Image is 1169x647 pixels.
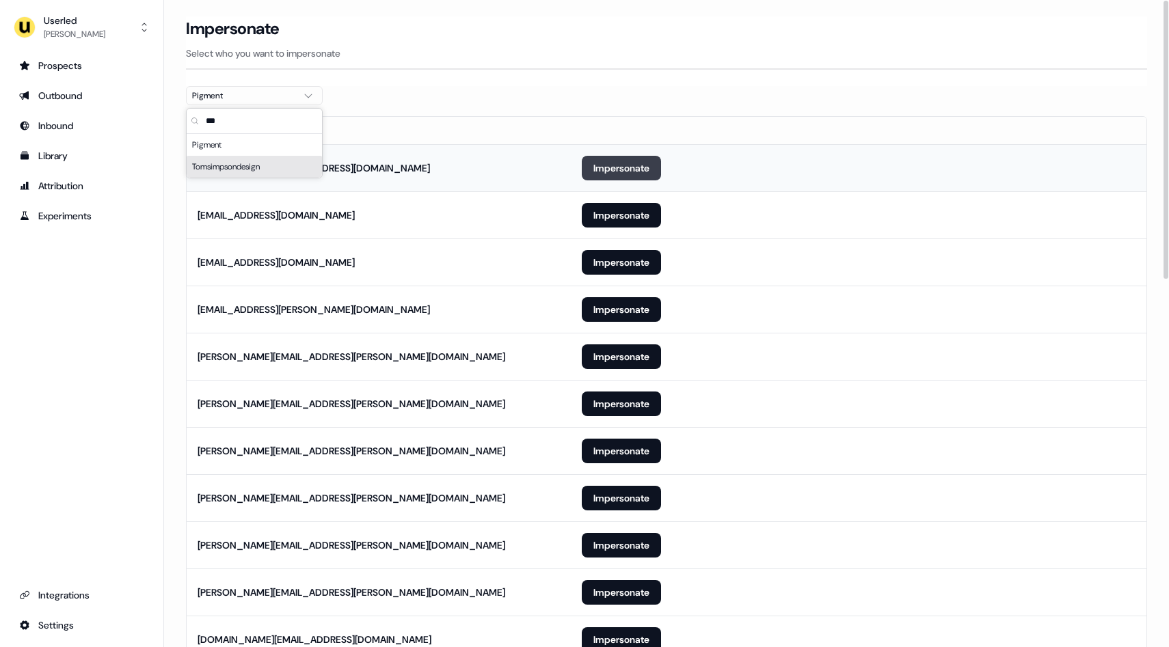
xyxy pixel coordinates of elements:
div: Pigment [187,134,322,156]
div: [PERSON_NAME][EMAIL_ADDRESS][PERSON_NAME][DOMAIN_NAME] [198,397,505,411]
button: Impersonate [582,391,661,416]
div: Prospects [19,59,144,72]
div: [PERSON_NAME][EMAIL_ADDRESS][PERSON_NAME][DOMAIN_NAME] [198,444,505,458]
div: Experiments [19,209,144,223]
div: [EMAIL_ADDRESS][PERSON_NAME][DOMAIN_NAME] [198,303,430,316]
div: Pigment [192,89,295,102]
a: Go to integrations [11,614,152,636]
div: [PERSON_NAME][EMAIL_ADDRESS][PERSON_NAME][DOMAIN_NAME] [198,538,505,552]
button: Impersonate [582,439,661,463]
div: Outbound [19,89,144,102]
a: Go to Inbound [11,115,152,137]
button: Userled[PERSON_NAME] [11,11,152,44]
button: Impersonate [582,203,661,228]
p: Select who you want to impersonate [186,46,1147,60]
button: Impersonate [582,580,661,605]
div: Settings [19,618,144,632]
button: Impersonate [582,344,661,369]
div: [PERSON_NAME][EMAIL_ADDRESS][PERSON_NAME][DOMAIN_NAME] [198,350,505,363]
div: [EMAIL_ADDRESS][DOMAIN_NAME] [198,208,355,222]
div: [DOMAIN_NAME][EMAIL_ADDRESS][DOMAIN_NAME] [198,633,431,646]
button: Impersonate [582,250,661,275]
button: Impersonate [582,297,661,322]
div: Attribution [19,179,144,193]
div: [EMAIL_ADDRESS][DOMAIN_NAME] [198,256,355,269]
a: Go to integrations [11,584,152,606]
div: Tomsimpsondesign [187,156,322,178]
a: Go to experiments [11,205,152,227]
button: Impersonate [582,533,661,557]
a: Go to outbound experience [11,85,152,107]
button: Pigment [186,86,323,105]
div: [PERSON_NAME][EMAIL_ADDRESS][PERSON_NAME][DOMAIN_NAME] [198,586,505,599]
div: Userled [44,14,105,27]
div: Integrations [19,588,144,602]
div: [PERSON_NAME] [44,27,105,41]
a: Go to templates [11,145,152,167]
th: Email [187,117,571,144]
div: Inbound [19,119,144,133]
button: Impersonate [582,156,661,180]
div: [PERSON_NAME][EMAIL_ADDRESS][PERSON_NAME][DOMAIN_NAME] [198,491,505,505]
a: Go to prospects [11,55,152,77]
div: Library [19,149,144,163]
a: Go to attribution [11,175,152,197]
div: Suggestions [187,134,322,178]
button: Impersonate [582,486,661,510]
h3: Impersonate [186,18,280,39]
